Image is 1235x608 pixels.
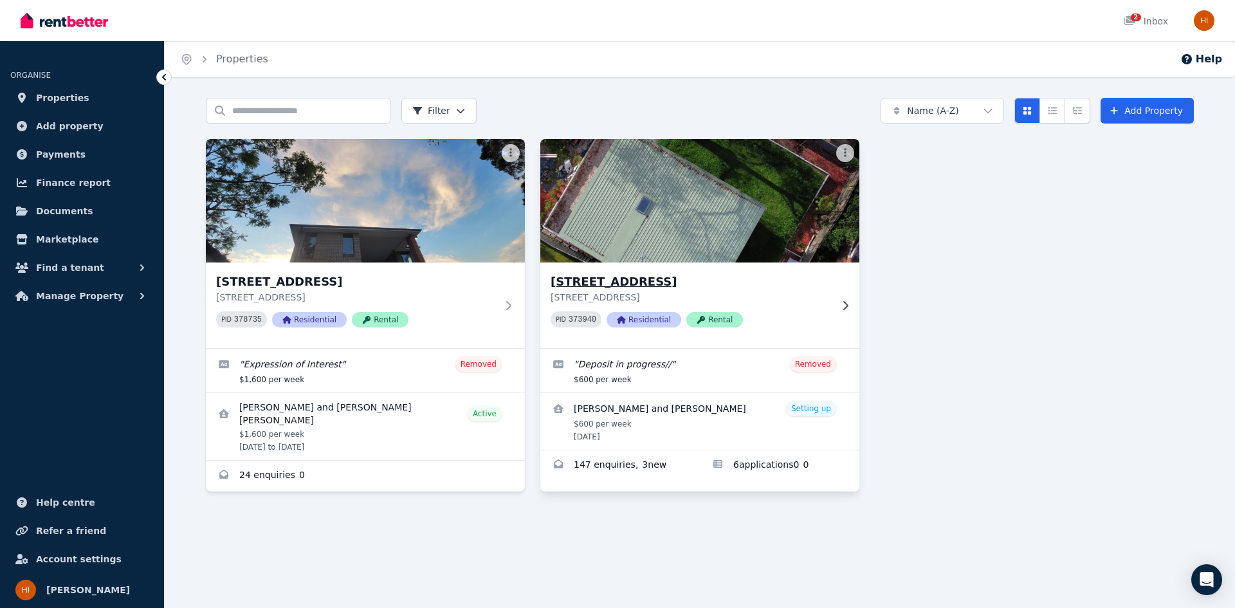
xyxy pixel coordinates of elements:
a: Applications for 118A Kent St, Epping [700,450,859,481]
h3: [STREET_ADDRESS] [216,273,497,291]
a: 118A Kent St, Epping[STREET_ADDRESS][STREET_ADDRESS]PID 373940ResidentialRental [540,139,859,348]
button: Expanded list view [1065,98,1090,124]
a: Enquiries for 118A Kent St, Epping [540,450,700,481]
span: [PERSON_NAME] [46,582,130,598]
span: Rental [352,312,408,327]
span: Residential [607,312,681,327]
div: Inbox [1123,15,1168,28]
a: View details for Emad Rashnou and Zeinab Yousef Vand [540,393,859,450]
a: Refer a friend [10,518,154,544]
small: PID [221,316,232,323]
a: Payments [10,142,154,167]
div: Open Intercom Messenger [1191,564,1222,595]
button: Filter [401,98,477,124]
code: 373940 [569,315,596,324]
img: Hasan Imtiaz Ahamed [1194,10,1214,31]
span: Account settings [36,551,122,567]
button: Compact list view [1039,98,1065,124]
span: Rental [686,312,743,327]
a: Properties [216,53,268,65]
a: Help centre [10,490,154,515]
a: Finance report [10,170,154,196]
span: 2 [1131,14,1141,21]
button: More options [502,144,520,162]
a: Add property [10,113,154,139]
button: Help [1180,51,1222,67]
a: Enquiries for 118 Kent St, Epping [206,461,525,492]
button: Name (A-Z) [881,98,1004,124]
button: Manage Property [10,283,154,309]
img: 118 Kent St, Epping [206,139,525,263]
button: Find a tenant [10,255,154,281]
span: Marketplace [36,232,98,247]
div: View options [1014,98,1090,124]
a: Properties [10,85,154,111]
a: 118 Kent St, Epping[STREET_ADDRESS][STREET_ADDRESS]PID 378735ResidentialRental [206,139,525,348]
a: Edit listing: Expression of Interest [206,349,525,392]
img: 118A Kent St, Epping [533,136,868,266]
span: Finance report [36,175,111,190]
button: More options [836,144,854,162]
button: Card view [1014,98,1040,124]
a: Marketplace [10,226,154,252]
a: Add Property [1101,98,1194,124]
span: Properties [36,90,89,106]
span: Add property [36,118,104,134]
span: Manage Property [36,288,123,304]
a: Edit listing: Deposit in progress// [540,349,859,392]
img: Hasan Imtiaz Ahamed [15,580,36,600]
a: Documents [10,198,154,224]
a: Account settings [10,546,154,572]
span: Refer a friend [36,523,106,539]
small: PID [556,316,566,323]
span: Documents [36,203,93,219]
h3: [STREET_ADDRESS] [551,273,831,291]
span: Residential [272,312,347,327]
a: View details for Kwun Tung Ng and Mei Yan Kwan [206,393,525,460]
span: Find a tenant [36,260,104,275]
span: Help centre [36,495,95,510]
span: Payments [36,147,86,162]
p: [STREET_ADDRESS] [216,291,497,304]
span: Filter [412,104,450,117]
img: RentBetter [21,11,108,30]
nav: Breadcrumb [165,41,284,77]
code: 378735 [234,315,262,324]
span: Name (A-Z) [907,104,959,117]
span: ORGANISE [10,71,51,80]
p: [STREET_ADDRESS] [551,291,831,304]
